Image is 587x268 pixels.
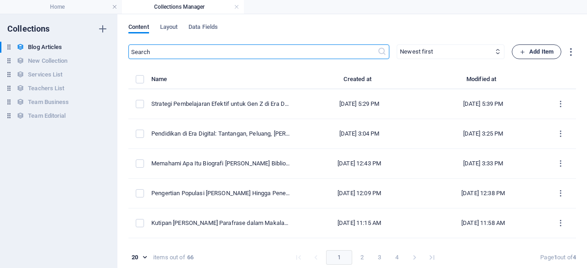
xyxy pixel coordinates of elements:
h6: Services List [28,69,62,80]
div: Kutipan dan Parafrase dalam Makalah: Cara Menulis dengan Benar Menurut APA Style [151,219,290,227]
div: 20 [128,253,150,262]
h6: Team Editorial [28,110,66,121]
button: Go to page 4 [390,250,404,265]
th: Created at [298,74,421,89]
span: Add Item [520,46,554,57]
button: Go to page 2 [355,250,370,265]
nav: pagination navigation [290,250,441,265]
h6: New Collection [28,55,67,66]
div: Strategi Pembelajaran Efektif untuk Gen Z di Era Digital [151,100,290,108]
strong: 1 [554,254,557,261]
div: [DATE] 5:29 PM [305,100,414,108]
th: Name [151,74,298,89]
i: Create new collection [97,23,108,34]
strong: 66 [187,253,194,262]
h6: Teachers List [28,83,64,94]
div: [DATE] 12:43 PM [305,159,414,168]
div: [DATE] 3:25 PM [429,130,538,138]
div: [DATE] 3:04 PM [305,130,414,138]
button: Go to next page [407,250,422,265]
span: Layout [160,22,178,34]
button: Go to last page [425,250,439,265]
h6: Blog Articles [28,42,62,53]
div: [DATE] 5:39 PM [429,100,538,108]
button: Go to page 3 [372,250,387,265]
button: Add Item [512,44,561,59]
h6: Collections [7,23,50,34]
div: Pendidikan di Era Digital: Tantangan, Peluang, dan Solusi [151,130,290,138]
th: Modified at [421,74,545,89]
strong: 4 [573,254,576,261]
span: Content [128,22,149,34]
div: [DATE] 11:15 AM [305,219,414,227]
h4: Collections Manager [122,2,244,12]
div: [DATE] 3:33 PM [429,159,538,168]
input: Search [128,44,377,59]
div: [DATE] 12:38 PM [429,189,538,197]
button: page 1 [326,250,352,265]
h6: Team Business [28,97,69,108]
span: Data Fields [188,22,218,34]
div: [DATE] 11:58 AM [429,219,538,227]
div: [DATE] 12:09 PM [305,189,414,197]
div: Page out of [540,253,576,262]
div: items out of [153,253,185,262]
div: Pengertian Populasi dan Sampel Hingga Penerapan Probability Sampling dan Snowball Sampling [151,189,290,197]
div: Memahami Apa Itu Biografi dan Bibliografi serta Peran Author dalam Penulisan Ilmiah [151,159,290,168]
